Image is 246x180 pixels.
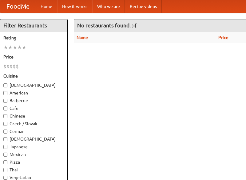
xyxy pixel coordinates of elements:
h4: Filter Restaurants [0,19,67,32]
li: ★ [8,44,13,51]
li: $ [3,63,6,70]
label: Thai [3,167,64,173]
a: How it works [57,0,92,13]
li: $ [6,63,10,70]
input: American [3,91,7,95]
input: Czech / Slovak [3,122,7,126]
ng-pluralize: No restaurants found. :-( [77,22,137,28]
label: German [3,128,64,134]
label: Chinese [3,113,64,119]
label: [DEMOGRAPHIC_DATA] [3,136,64,142]
label: Japanese [3,144,64,150]
label: [DEMOGRAPHIC_DATA] [3,82,64,88]
label: Cafe [3,105,64,111]
label: American [3,90,64,96]
input: Mexican [3,153,7,157]
h5: Rating [3,35,64,41]
li: $ [10,63,13,70]
li: ★ [3,44,8,51]
input: Pizza [3,160,7,164]
a: Price [218,35,228,40]
input: German [3,130,7,134]
label: Mexican [3,151,64,158]
h5: Cuisine [3,73,64,79]
input: [DEMOGRAPHIC_DATA] [3,83,7,87]
input: Thai [3,168,7,172]
li: ★ [17,44,22,51]
input: Chinese [3,114,7,118]
input: [DEMOGRAPHIC_DATA] [3,137,7,141]
a: Home [36,0,57,13]
a: FoodMe [0,0,36,13]
a: Who we are [92,0,125,13]
a: Name [77,35,88,40]
label: Barbecue [3,98,64,104]
li: ★ [22,44,26,51]
input: Japanese [3,145,7,149]
li: $ [16,63,19,70]
input: Barbecue [3,99,7,103]
li: $ [13,63,16,70]
label: Pizza [3,159,64,165]
input: Cafe [3,106,7,110]
h5: Price [3,54,64,60]
li: ★ [13,44,17,51]
a: Recipe videos [125,0,162,13]
label: Czech / Slovak [3,121,64,127]
input: Vegetarian [3,176,7,180]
